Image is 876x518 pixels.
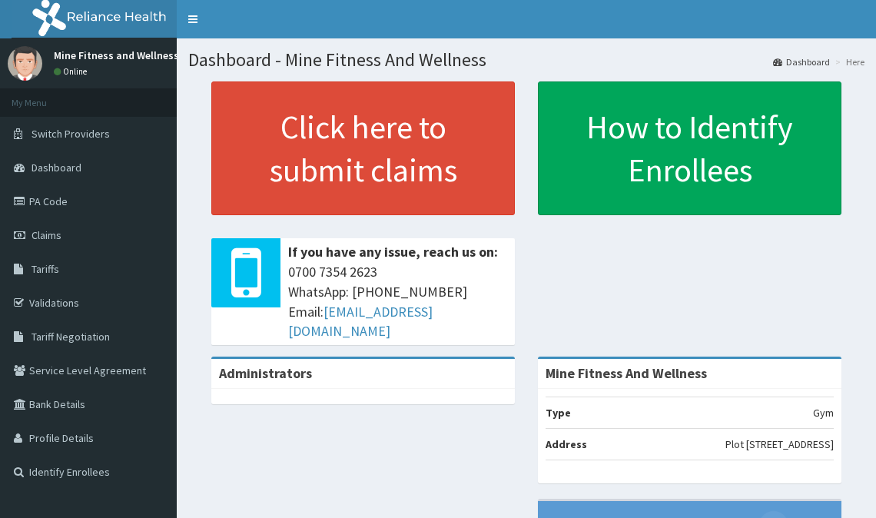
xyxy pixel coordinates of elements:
[54,50,179,61] p: Mine Fitness and Wellness
[725,437,834,452] p: Plot [STREET_ADDRESS]
[8,46,42,81] img: User Image
[32,330,110,344] span: Tariff Negotiation
[32,262,59,276] span: Tariffs
[32,228,61,242] span: Claims
[546,364,707,382] strong: Mine Fitness And Wellness
[288,243,498,261] b: If you have any issue, reach us on:
[54,66,91,77] a: Online
[188,50,864,70] h1: Dashboard - Mine Fitness And Wellness
[546,406,571,420] b: Type
[32,161,81,174] span: Dashboard
[546,437,587,451] b: Address
[211,81,515,215] a: Click here to submit claims
[288,303,433,340] a: [EMAIL_ADDRESS][DOMAIN_NAME]
[288,262,507,341] span: 0700 7354 2623 WhatsApp: [PHONE_NUMBER] Email:
[831,55,864,68] li: Here
[219,364,312,382] b: Administrators
[773,55,830,68] a: Dashboard
[32,127,110,141] span: Switch Providers
[538,81,841,215] a: How to Identify Enrollees
[813,405,834,420] p: Gym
